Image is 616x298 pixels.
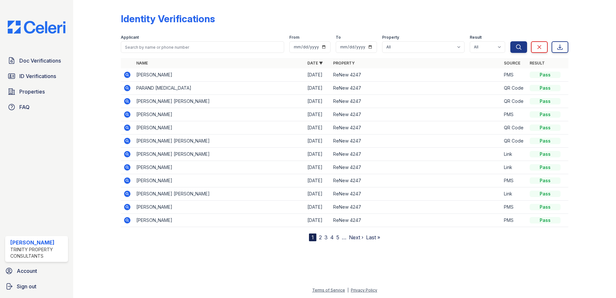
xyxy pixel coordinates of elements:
[134,187,305,201] td: [PERSON_NAME] [PERSON_NAME]
[351,288,377,293] a: Privacy Policy
[530,151,561,157] div: Pass
[3,264,71,277] a: Account
[382,35,399,40] label: Property
[3,280,71,293] a: Sign out
[530,85,561,91] div: Pass
[305,148,331,161] td: [DATE]
[305,161,331,174] td: [DATE]
[305,214,331,227] td: [DATE]
[330,234,334,241] a: 4
[501,214,527,227] td: PMS
[501,68,527,82] td: PMS
[501,201,527,214] td: PMS
[530,72,561,78] div: Pass
[331,187,502,201] td: ReNew 4247
[134,201,305,214] td: [PERSON_NAME]
[366,234,380,241] a: Last »
[305,95,331,108] td: [DATE]
[305,201,331,214] td: [DATE]
[336,234,339,241] a: 5
[331,68,502,82] td: ReNew 4247
[530,191,561,197] div: Pass
[5,101,68,114] a: FAQ
[331,134,502,148] td: ReNew 4247
[305,82,331,95] td: [DATE]
[307,61,323,65] a: Date ▼
[336,35,341,40] label: To
[10,239,65,246] div: [PERSON_NAME]
[121,41,284,53] input: Search by name or phone number
[19,88,45,95] span: Properties
[19,103,30,111] span: FAQ
[470,35,482,40] label: Result
[319,234,322,241] a: 2
[530,164,561,171] div: Pass
[305,121,331,134] td: [DATE]
[134,82,305,95] td: PARAND [MEDICAL_DATA]
[305,187,331,201] td: [DATE]
[331,82,502,95] td: ReNew 4247
[289,35,299,40] label: From
[501,174,527,187] td: PMS
[331,95,502,108] td: ReNew 4247
[501,161,527,174] td: Link
[504,61,520,65] a: Source
[501,108,527,121] td: PMS
[134,108,305,121] td: [PERSON_NAME]
[331,161,502,174] td: ReNew 4247
[134,95,305,108] td: [PERSON_NAME] [PERSON_NAME]
[5,85,68,98] a: Properties
[530,98,561,104] div: Pass
[121,35,139,40] label: Applicant
[305,108,331,121] td: [DATE]
[530,177,561,184] div: Pass
[134,134,305,148] td: [PERSON_NAME] [PERSON_NAME]
[501,95,527,108] td: QR Code
[331,121,502,134] td: ReNew 4247
[331,148,502,161] td: ReNew 4247
[17,267,37,275] span: Account
[331,108,502,121] td: ReNew 4247
[5,70,68,83] a: ID Verifications
[331,174,502,187] td: ReNew 4247
[305,174,331,187] td: [DATE]
[349,234,363,241] a: Next ›
[305,134,331,148] td: [DATE]
[19,72,56,80] span: ID Verifications
[501,121,527,134] td: QR Code
[501,134,527,148] td: QR Code
[342,233,346,241] span: …
[324,234,328,241] a: 3
[134,148,305,161] td: [PERSON_NAME] [PERSON_NAME]
[5,54,68,67] a: Doc Verifications
[347,288,349,293] div: |
[305,68,331,82] td: [DATE]
[136,61,148,65] a: Name
[19,57,61,65] span: Doc Verifications
[530,124,561,131] div: Pass
[501,187,527,201] td: Link
[134,68,305,82] td: [PERSON_NAME]
[333,61,355,65] a: Property
[3,21,71,34] img: CE_Logo_Blue-a8612792a0a2168367f1c8372b55b34899dd931a85d93a1a3d3e32e68fde9ad4.png
[134,174,305,187] td: [PERSON_NAME]
[10,246,65,259] div: Trinity Property Consultants
[17,283,36,290] span: Sign out
[134,121,305,134] td: [PERSON_NAME]
[530,111,561,118] div: Pass
[501,82,527,95] td: QR Code
[134,214,305,227] td: [PERSON_NAME]
[312,288,345,293] a: Terms of Service
[309,233,316,241] div: 1
[121,13,215,25] div: Identity Verifications
[501,148,527,161] td: Link
[331,201,502,214] td: ReNew 4247
[530,138,561,144] div: Pass
[331,214,502,227] td: ReNew 4247
[530,61,545,65] a: Result
[530,204,561,210] div: Pass
[530,217,561,223] div: Pass
[134,161,305,174] td: [PERSON_NAME]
